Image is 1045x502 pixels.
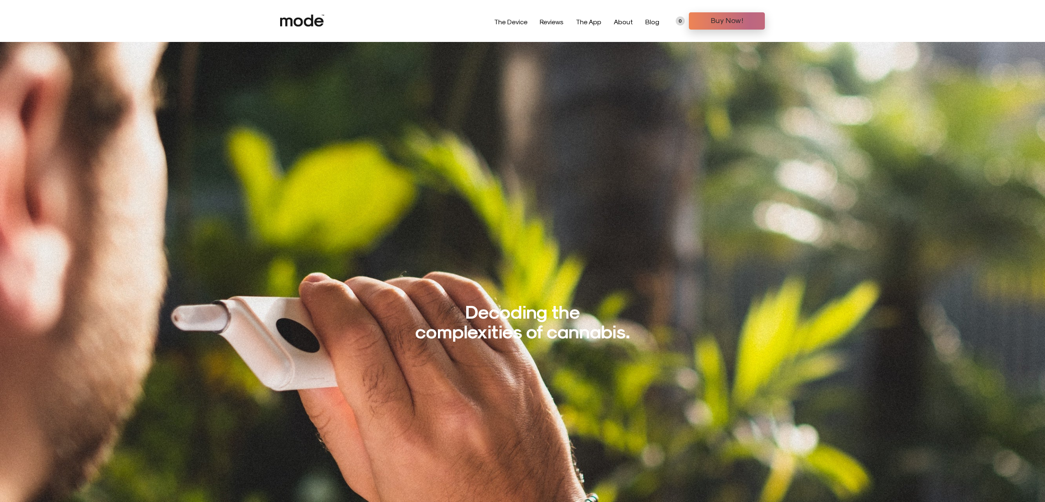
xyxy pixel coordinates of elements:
[645,18,659,25] a: Blog
[695,14,759,26] span: Buy Now!
[689,12,765,30] a: Buy Now!
[676,16,685,25] a: 0
[576,18,601,25] a: The App
[540,18,564,25] a: Reviews
[614,18,633,25] a: About
[494,18,527,25] a: The Device
[412,301,633,340] h1: Decoding the complexities of cannabis.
